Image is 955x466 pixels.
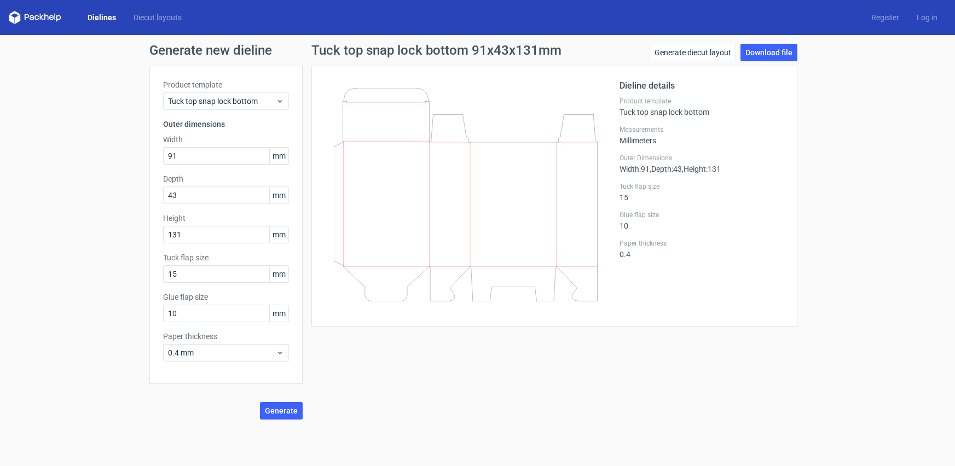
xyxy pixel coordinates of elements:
[269,266,288,282] span: mm
[650,44,736,61] a: Generate diecut layout
[269,187,288,203] span: mm
[682,165,721,173] span: , Height : 131
[620,97,784,106] label: Product template
[163,119,289,130] h3: Outer dimensions
[168,96,276,107] span: Tuck top snap lock bottom
[620,79,784,92] h2: Dieline details
[269,148,288,164] span: mm
[125,12,190,23] a: Diecut layouts
[620,125,784,145] div: Millimeters
[620,239,784,259] div: 0.4
[163,331,289,342] label: Paper thickness
[908,12,946,23] a: Log in
[620,125,784,134] label: Measurements
[163,292,289,302] label: Glue flap size
[620,182,784,191] label: Tuck flap size
[163,213,289,224] label: Height
[163,79,289,90] label: Product template
[650,165,682,173] span: , Depth : 43
[620,97,784,116] div: Tuck top snap lock bottom
[265,407,298,415] span: Generate
[620,154,784,162] label: Outer Dimensions
[260,402,303,420] button: Generate
[269,226,288,243] span: mm
[620,182,784,202] div: 15
[620,239,784,248] label: Paper thickness
[620,211,784,219] label: Glue flap size
[79,12,125,23] a: Dielines
[168,347,276,358] span: 0.4 mm
[163,173,289,184] label: Depth
[163,134,289,145] label: Width
[163,252,289,263] label: Tuck flap size
[620,165,650,173] span: Width : 91
[269,305,288,322] span: mm
[863,12,908,23] a: Register
[620,211,784,230] div: 10
[740,44,797,61] a: Download file
[311,44,562,57] h1: Tuck top snap lock bottom 91x43x131mm
[149,44,806,57] h1: Generate new dieline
